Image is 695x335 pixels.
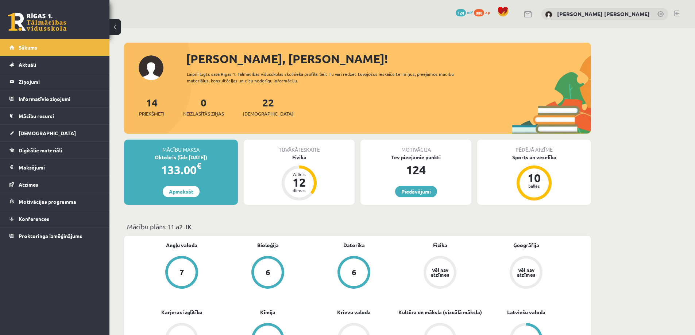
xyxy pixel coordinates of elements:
[477,153,591,202] a: Sports un veselība 10 balles
[337,308,371,316] a: Krievu valoda
[124,140,238,153] div: Mācību maksa
[127,222,588,231] p: Mācību plāns 11.a2 JK
[9,108,100,124] a: Mācību resursi
[186,50,591,67] div: [PERSON_NAME], [PERSON_NAME]!
[288,188,310,192] div: dienas
[244,153,355,202] a: Fizika Atlicis 12 dienas
[395,186,437,197] a: Piedāvājumi
[183,96,224,117] a: 0Neizlasītās ziņas
[19,198,76,205] span: Motivācijas programma
[352,268,356,276] div: 6
[557,10,650,17] a: [PERSON_NAME] [PERSON_NAME]
[513,241,539,249] a: Ģeogrāfija
[433,241,447,249] a: Fizika
[19,44,37,51] span: Sākums
[288,176,310,188] div: 12
[9,39,100,56] a: Sākums
[260,308,275,316] a: Ķīmija
[19,233,82,239] span: Proktoringa izmēģinājums
[9,73,100,90] a: Ziņojumi
[9,90,100,107] a: Informatīvie ziņojumi
[8,13,66,31] a: Rīgas 1. Tālmācības vidusskola
[9,193,100,210] a: Motivācijas programma
[161,308,202,316] a: Karjeras izglītība
[19,215,49,222] span: Konferences
[187,71,467,84] div: Laipni lūgts savā Rīgas 1. Tālmācības vidusskolas skolnieka profilā. Šeit Tu vari redzēt tuvojošo...
[523,184,545,188] div: balles
[9,210,100,227] a: Konferences
[243,110,293,117] span: [DEMOGRAPHIC_DATA]
[266,268,270,276] div: 6
[456,9,466,16] span: 124
[9,56,100,73] a: Aktuāli
[485,9,490,15] span: xp
[19,147,62,153] span: Digitālie materiāli
[19,90,100,107] legend: Informatīvie ziņojumi
[474,9,484,16] span: 888
[183,110,224,117] span: Neizlasītās ziņas
[507,308,545,316] a: Latviešu valoda
[467,9,473,15] span: mP
[19,61,36,68] span: Aktuāli
[360,153,471,161] div: Tev pieejamie punkti
[19,181,38,188] span: Atzīmes
[139,110,164,117] span: Priekšmeti
[9,142,100,159] a: Digitālie materiāli
[523,172,545,184] div: 10
[19,73,100,90] legend: Ziņojumi
[9,227,100,244] a: Proktoringa izmēģinājums
[257,241,279,249] a: Bioloģija
[483,256,569,290] a: Vēl nav atzīmes
[430,268,450,277] div: Vēl nav atzīmes
[19,113,54,119] span: Mācību resursi
[166,241,197,249] a: Angļu valoda
[124,153,238,161] div: Oktobris (līdz [DATE])
[197,160,201,171] span: €
[243,96,293,117] a: 22[DEMOGRAPHIC_DATA]
[311,256,397,290] a: 6
[179,268,184,276] div: 7
[244,153,355,161] div: Fizika
[477,140,591,153] div: Pēdējā atzīme
[397,256,483,290] a: Vēl nav atzīmes
[9,159,100,176] a: Maksājumi
[477,153,591,161] div: Sports un veselība
[545,11,552,18] img: Juris Eduards Pleikšnis
[19,159,100,176] legend: Maksājumi
[9,176,100,193] a: Atzīmes
[9,125,100,141] a: [DEMOGRAPHIC_DATA]
[139,96,164,117] a: 14Priekšmeti
[456,9,473,15] a: 124 mP
[474,9,494,15] a: 888 xp
[516,268,536,277] div: Vēl nav atzīmes
[360,161,471,179] div: 124
[139,256,225,290] a: 7
[360,140,471,153] div: Motivācija
[398,308,482,316] a: Kultūra un māksla (vizuālā māksla)
[163,186,200,197] a: Apmaksāt
[225,256,311,290] a: 6
[124,161,238,179] div: 133.00
[343,241,365,249] a: Datorika
[244,140,355,153] div: Tuvākā ieskaite
[288,172,310,176] div: Atlicis
[19,130,76,136] span: [DEMOGRAPHIC_DATA]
